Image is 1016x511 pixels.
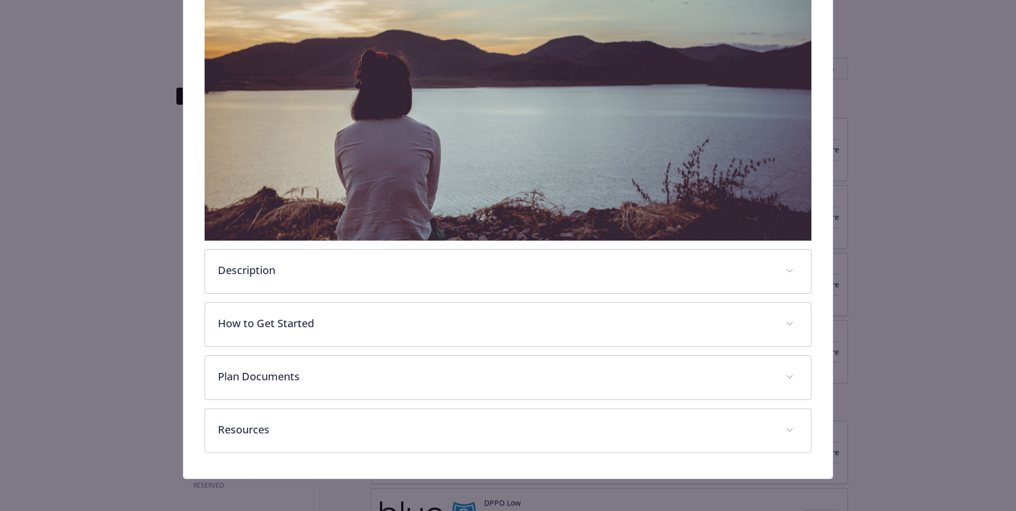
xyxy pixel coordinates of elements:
[205,409,811,453] div: Resources
[218,316,773,331] p: How to Get Started
[218,369,773,385] p: Plan Documents
[205,303,811,346] div: How to Get Started
[218,422,773,438] p: Resources
[205,250,811,293] div: Description
[205,356,811,399] div: Plan Documents
[218,262,773,278] p: Description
